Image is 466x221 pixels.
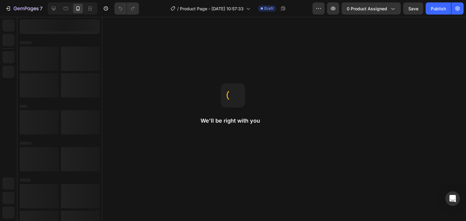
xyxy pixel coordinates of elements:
[180,5,244,12] span: Product Page - [DATE] 10:57:33
[403,2,423,15] button: Save
[201,117,265,124] h2: We'll be right with you
[40,5,42,12] p: 7
[114,2,139,15] div: Undo/Redo
[426,2,451,15] button: Publish
[408,6,418,11] span: Save
[264,6,273,11] span: Draft
[431,5,446,12] div: Publish
[445,191,460,206] div: Open Intercom Messenger
[347,5,387,12] span: 0 product assigned
[2,2,45,15] button: 7
[177,5,179,12] span: /
[342,2,401,15] button: 0 product assigned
